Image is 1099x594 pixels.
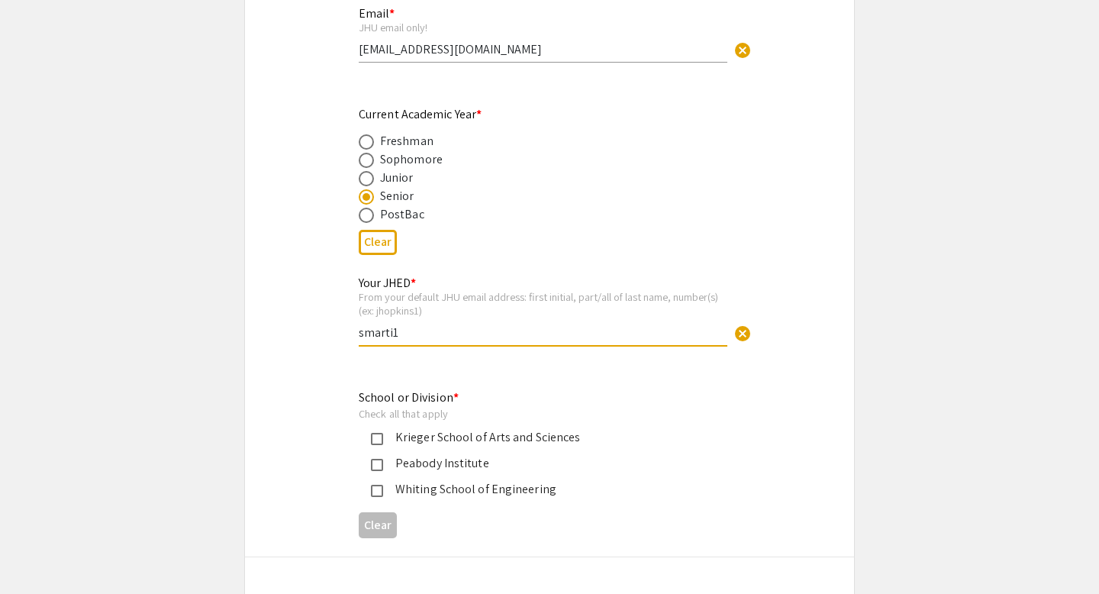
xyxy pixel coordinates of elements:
div: Check all that apply [359,407,716,421]
div: Senior [380,187,414,205]
div: Junior [380,169,414,187]
div: PostBac [380,205,424,224]
button: Clear [727,318,758,348]
div: From your default JHU email address: first initial, part/all of last name, number(s) (ex: jhopkins1) [359,290,727,317]
span: cancel [733,324,752,343]
input: Type Here [359,41,727,57]
mat-label: Current Academic Year [359,106,482,122]
mat-label: Your JHED [359,275,416,291]
button: Clear [359,230,397,255]
div: Sophomore [380,150,443,169]
mat-label: Email [359,5,395,21]
div: JHU email only! [359,21,727,34]
iframe: Chat [11,525,65,583]
button: Clear [727,34,758,65]
div: Whiting School of Engineering [383,480,704,499]
div: Krieger School of Arts and Sciences [383,428,704,447]
div: Freshman [380,132,433,150]
span: cancel [733,41,752,60]
button: Clear [359,512,397,538]
mat-label: School or Division [359,389,459,405]
input: Type Here [359,324,727,341]
div: Peabody Institute [383,454,704,473]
